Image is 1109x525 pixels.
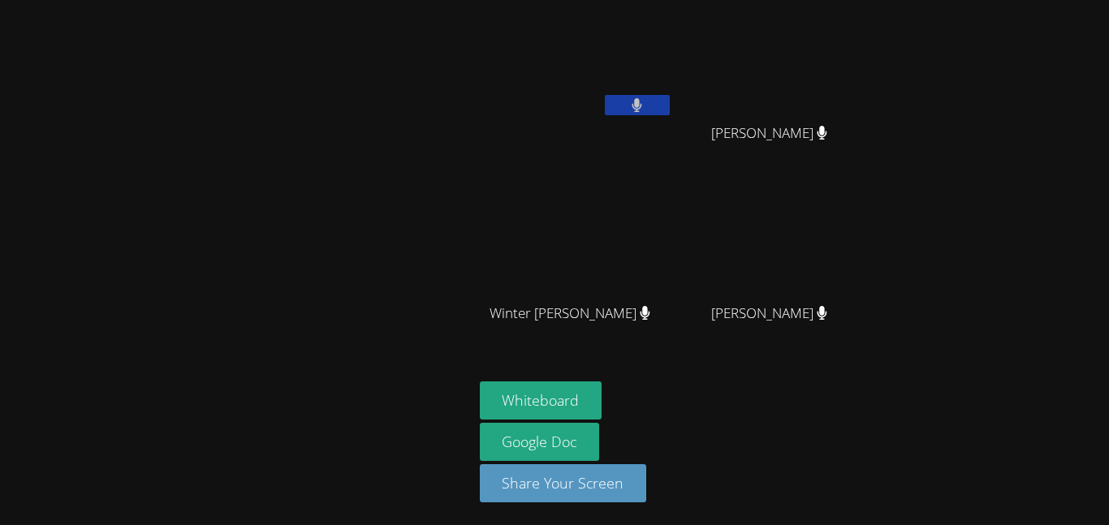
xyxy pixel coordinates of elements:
[711,302,827,325] span: [PERSON_NAME]
[480,381,602,420] button: Whiteboard
[480,423,600,461] a: Google Doc
[711,122,827,145] span: [PERSON_NAME]
[480,464,647,502] button: Share Your Screen
[490,302,650,325] span: Winter [PERSON_NAME]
